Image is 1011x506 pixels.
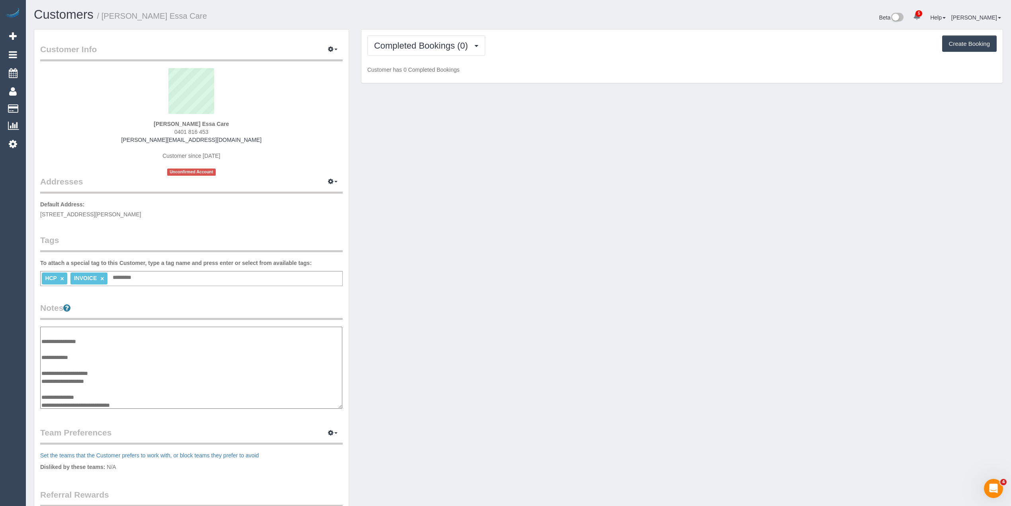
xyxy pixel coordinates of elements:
a: × [100,275,104,282]
span: 0401 816 453 [174,129,209,135]
span: N/A [107,464,116,470]
p: Customer has 0 Completed Bookings [367,66,997,74]
span: HCP [45,275,57,281]
iframe: Intercom live chat [984,479,1003,498]
strong: [PERSON_NAME] Essa Care [154,121,229,127]
a: [PERSON_NAME] [951,14,1001,21]
img: New interface [890,13,904,23]
legend: Tags [40,234,343,252]
span: Unconfirmed Account [167,169,216,175]
legend: Notes [40,302,343,320]
a: 5 [909,8,925,25]
span: 4 [1000,479,1007,485]
span: Customer since [DATE] [162,153,220,159]
a: Customers [34,8,94,22]
a: Help [930,14,946,21]
a: Set the teams that the Customer prefers to work with, or block teams they prefer to avoid [40,452,259,459]
span: INVOICE [74,275,97,281]
img: Automaid Logo [5,8,21,19]
small: / [PERSON_NAME] Essa Care [97,12,207,20]
span: [STREET_ADDRESS][PERSON_NAME] [40,211,141,218]
legend: Team Preferences [40,427,343,445]
a: × [61,275,64,282]
span: 5 [915,10,922,17]
label: Disliked by these teams: [40,463,105,471]
legend: Customer Info [40,43,343,61]
span: Completed Bookings (0) [374,41,472,51]
label: Default Address: [40,200,85,208]
button: Create Booking [942,35,997,52]
label: To attach a special tag to this Customer, type a tag name and press enter or select from availabl... [40,259,312,267]
button: Completed Bookings (0) [367,35,485,56]
a: Beta [879,14,904,21]
a: [PERSON_NAME][EMAIL_ADDRESS][DOMAIN_NAME] [121,137,262,143]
